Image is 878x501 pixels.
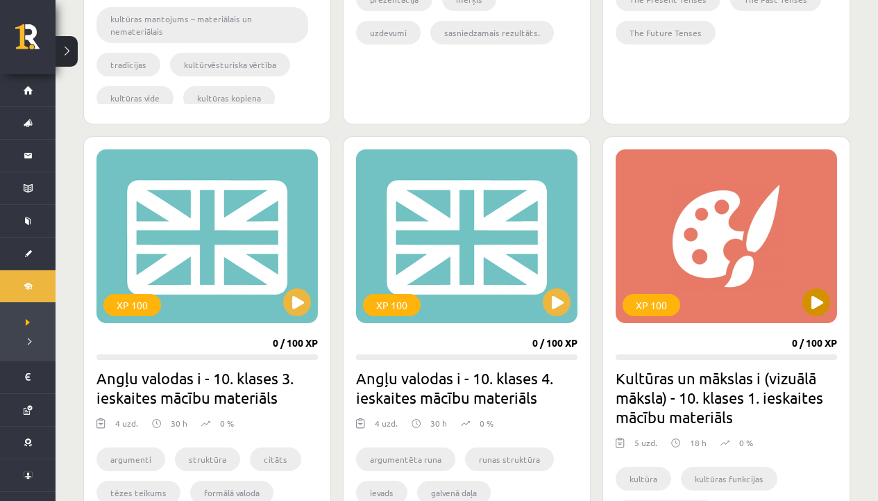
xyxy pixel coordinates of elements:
p: 30 h [171,417,187,429]
h2: Angļu valodas i - 10. klases 4. ieskaites mācību materiāls [356,368,577,407]
li: argumenti [96,447,165,471]
li: kultūras kopiena [183,86,275,110]
p: 18 h [690,436,707,449]
li: citāts [250,447,301,471]
li: runas struktūra [465,447,554,471]
div: XP 100 [623,294,680,316]
div: XP 100 [363,294,421,316]
p: 0 % [739,436,753,449]
h2: Angļu valodas i - 10. klases 3. ieskaites mācību materiāls [96,368,318,407]
li: sasniedzamais rezultāts. [430,21,554,44]
li: kultūras mantojums – materiālais un nemateriālais [96,7,308,43]
p: 30 h [430,417,447,429]
li: argumentēta runa [356,447,455,471]
li: kultūras funkcijas [681,467,777,491]
li: kultūras vide [96,86,174,110]
li: The Future Tenses [616,21,716,44]
li: tradīcijas [96,53,160,76]
li: kultūra [616,467,671,491]
p: 0 % [480,417,493,429]
h2: Kultūras un mākslas i (vizuālā māksla) - 10. klases 1. ieskaites mācību materiāls [616,368,837,427]
div: 5 uzd. [634,436,657,457]
li: struktūra [175,447,240,471]
div: XP 100 [103,294,161,316]
p: 0 % [220,417,234,429]
li: uzdevumi [356,21,421,44]
div: 4 uzd. [115,417,138,438]
a: Rīgas 1. Tālmācības vidusskola [15,24,56,59]
div: 4 uzd. [375,417,398,438]
li: kultūrvēsturiska vērtība [170,53,290,76]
